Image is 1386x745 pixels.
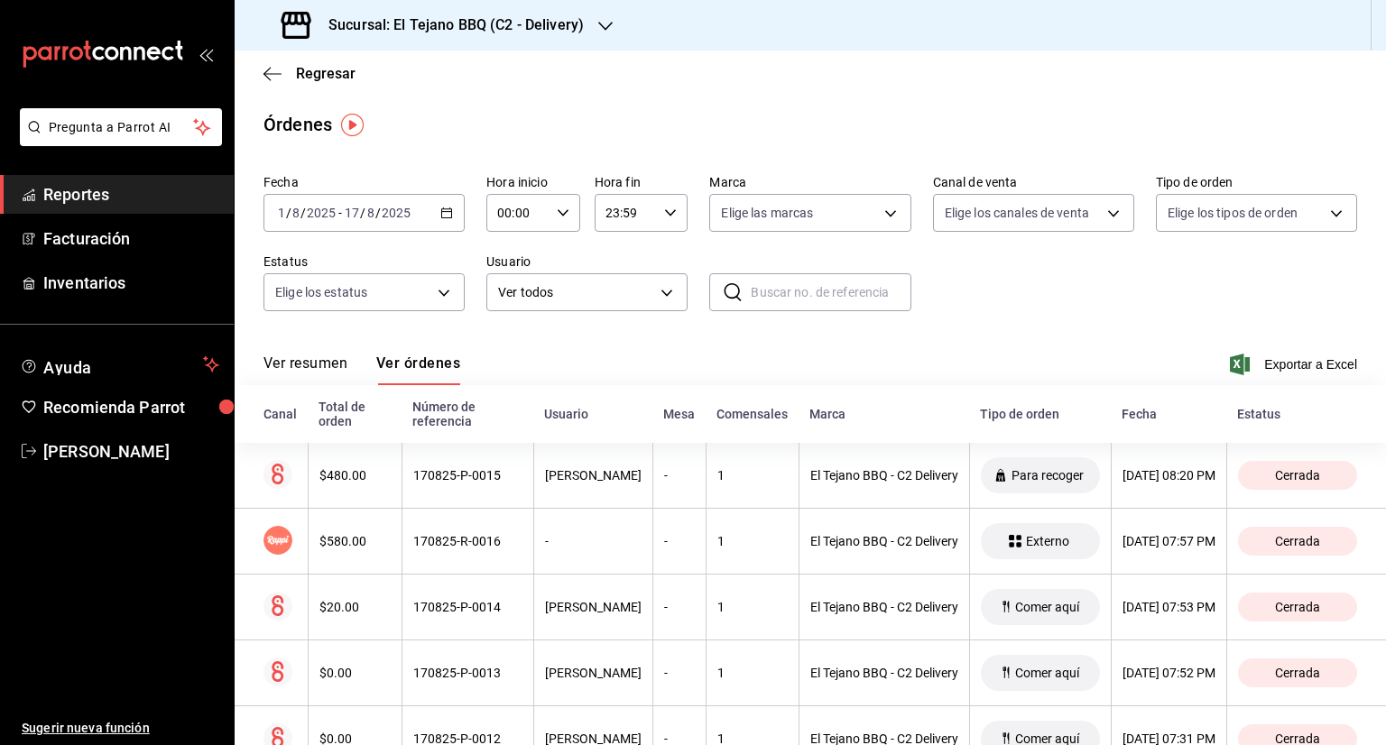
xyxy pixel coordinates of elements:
div: El Tejano BBQ - C2 Delivery [810,666,958,680]
span: / [360,206,365,220]
div: [DATE] 08:20 PM [1123,468,1215,483]
div: 170825-P-0014 [413,600,522,614]
div: navigation tabs [263,354,460,385]
input: -- [366,206,375,220]
div: - [664,666,695,680]
span: Recomienda Parrot [43,395,219,419]
button: Pregunta a Parrot AI [20,108,222,146]
span: Cerrada [1268,468,1327,483]
span: Elige las marcas [721,204,813,222]
span: Elige los tipos de orden [1168,204,1298,222]
button: Regresar [263,65,356,82]
span: Inventarios [43,271,219,295]
button: Ver órdenes [376,354,460,385]
span: Sugerir nueva función [22,719,219,738]
h3: Sucursal: El Tejano BBQ (C2 - Delivery) [314,14,584,36]
div: 1 [717,468,788,483]
div: 170825-R-0016 [413,534,522,548]
div: [PERSON_NAME] [545,666,642,680]
div: $480.00 [319,468,391,483]
span: Comer aquí [1008,666,1086,680]
span: Cerrada [1268,666,1327,680]
label: Canal de venta [933,176,1134,189]
input: -- [277,206,286,220]
label: Estatus [263,255,465,268]
input: ---- [306,206,337,220]
div: 1 [717,666,788,680]
div: Usuario [544,407,642,421]
div: Comensales [716,407,788,421]
div: 170825-P-0015 [413,468,522,483]
div: - [664,600,695,614]
span: Cerrada [1268,600,1327,614]
img: Tooltip marker [341,114,364,136]
span: Reportes [43,182,219,207]
span: [PERSON_NAME] [43,439,219,464]
div: Mesa [663,407,695,421]
label: Fecha [263,176,465,189]
div: 1 [717,600,788,614]
div: Tipo de orden [980,407,1100,421]
div: Número de referencia [412,400,522,428]
button: Exportar a Excel [1234,354,1357,375]
span: Elige los canales de venta [945,204,1089,222]
span: Regresar [296,65,356,82]
span: Facturación [43,226,219,251]
input: Buscar no. de referencia [751,274,910,310]
div: - [664,468,695,483]
div: Fecha [1122,407,1215,421]
span: / [286,206,291,220]
div: $20.00 [319,600,391,614]
div: [PERSON_NAME] [545,600,642,614]
div: [DATE] 07:52 PM [1123,666,1215,680]
span: / [375,206,381,220]
div: Total de orden [319,400,391,428]
div: [DATE] 07:57 PM [1123,534,1215,548]
div: [DATE] 07:53 PM [1123,600,1215,614]
span: Pregunta a Parrot AI [49,118,194,137]
button: Ver resumen [263,354,347,385]
div: $0.00 [319,666,391,680]
span: Cerrada [1268,534,1327,548]
div: 170825-P-0013 [413,666,522,680]
span: Para recoger [1004,468,1091,483]
div: - [545,534,642,548]
div: - [664,534,695,548]
div: 1 [717,534,788,548]
label: Tipo de orden [1156,176,1357,189]
div: El Tejano BBQ - C2 Delivery [810,534,958,548]
span: Elige los estatus [275,283,367,301]
div: Estatus [1237,407,1357,421]
div: El Tejano BBQ - C2 Delivery [810,600,958,614]
input: ---- [381,206,411,220]
span: Ayuda [43,354,196,375]
label: Marca [709,176,910,189]
div: El Tejano BBQ - C2 Delivery [810,468,958,483]
input: -- [291,206,300,220]
div: Órdenes [263,111,332,138]
div: [PERSON_NAME] [545,468,642,483]
label: Hora inicio [486,176,580,189]
span: - [338,206,342,220]
span: Ver todos [498,283,654,302]
label: Hora fin [595,176,688,189]
label: Usuario [486,255,688,268]
input: -- [344,206,360,220]
span: Externo [1019,534,1076,548]
div: $580.00 [319,534,391,548]
span: Comer aquí [1008,600,1086,614]
a: Pregunta a Parrot AI [13,131,222,150]
div: Canal [263,407,297,421]
button: open_drawer_menu [199,47,213,61]
div: Marca [809,407,958,421]
span: / [300,206,306,220]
